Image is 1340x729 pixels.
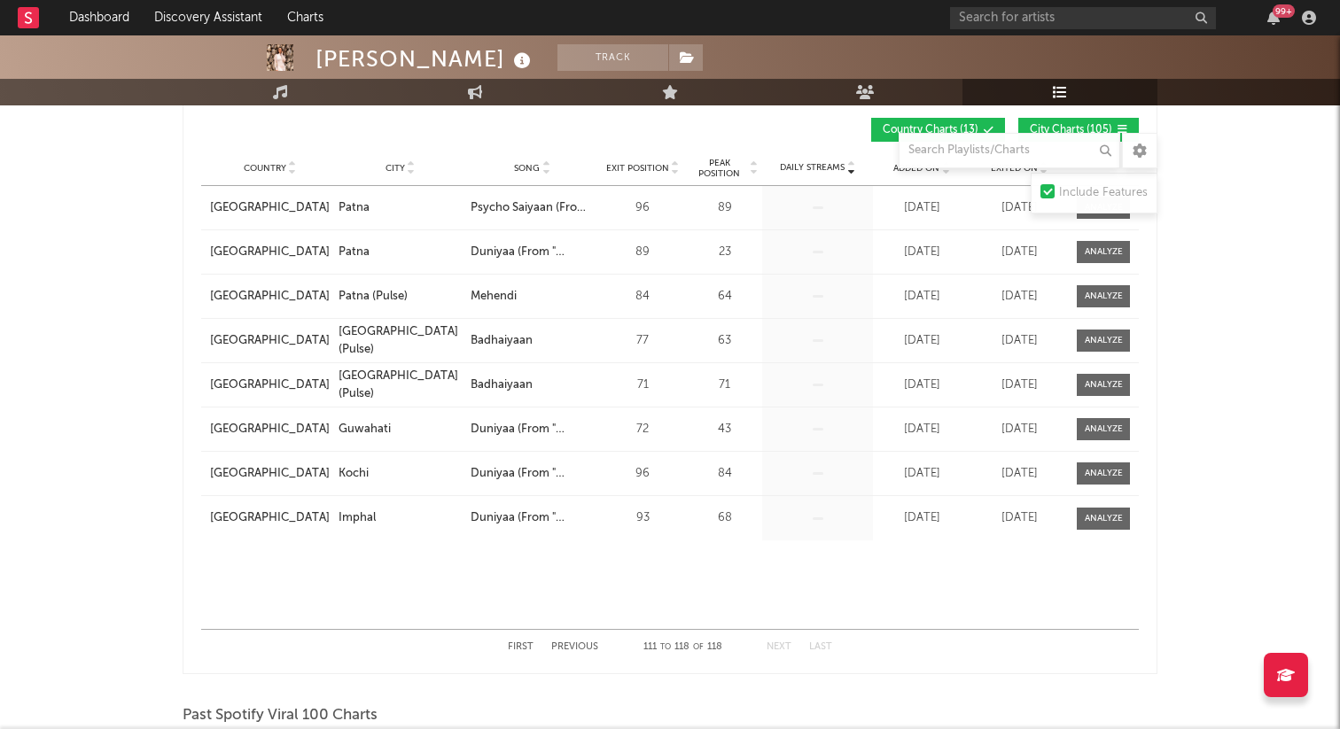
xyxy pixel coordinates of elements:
[877,332,966,350] div: [DATE]
[975,376,1063,394] div: [DATE]
[975,244,1063,261] div: [DATE]
[339,465,369,483] div: Kochi
[603,244,682,261] div: 89
[210,465,330,483] a: [GEOGRAPHIC_DATA]
[471,288,517,306] div: Mehendi
[339,199,462,217] a: Patna
[603,421,682,438] div: 72
[877,376,966,394] div: [DATE]
[471,332,594,350] a: Badhaiyaan
[339,244,370,261] div: Patna
[877,288,966,306] div: [DATE]
[1267,11,1280,25] button: 99+
[975,199,1063,217] div: [DATE]
[691,509,758,527] div: 68
[210,244,330,261] a: [GEOGRAPHIC_DATA]
[471,509,594,527] a: Duniyaa (From "[PERSON_NAME]")
[877,509,966,527] div: [DATE]
[975,288,1063,306] div: [DATE]
[877,244,966,261] div: [DATE]
[809,642,832,652] button: Last
[691,421,758,438] div: 43
[975,332,1063,350] div: [DATE]
[691,376,758,394] div: 71
[767,642,791,652] button: Next
[316,44,535,74] div: [PERSON_NAME]
[339,288,462,306] a: Patna (Pulse)
[210,509,330,527] div: [GEOGRAPHIC_DATA]
[603,332,682,350] div: 77
[691,158,747,179] span: Peak Position
[893,163,939,174] span: Added On
[210,199,330,217] a: [GEOGRAPHIC_DATA]
[471,199,594,217] a: Psycho Saiyaan (From "Saaho")
[975,509,1063,527] div: [DATE]
[514,163,540,174] span: Song
[471,288,594,306] a: Mehendi
[244,163,286,174] span: Country
[691,199,758,217] div: 89
[603,509,682,527] div: 93
[339,323,462,358] div: [GEOGRAPHIC_DATA] (Pulse)
[386,163,405,174] span: City
[603,199,682,217] div: 96
[557,44,668,71] button: Track
[339,199,370,217] div: Patna
[339,244,462,261] a: Patna
[210,376,330,394] a: [GEOGRAPHIC_DATA]
[339,368,462,402] a: [GEOGRAPHIC_DATA] (Pulse)
[1273,4,1295,18] div: 99 +
[877,199,966,217] div: [DATE]
[603,288,682,306] div: 84
[1059,182,1148,204] div: Include Features
[603,465,682,483] div: 96
[877,465,966,483] div: [DATE]
[691,332,758,350] div: 63
[339,509,376,527] div: Imphal
[871,118,1005,142] button: Country Charts(13)
[551,642,598,652] button: Previous
[950,7,1216,29] input: Search for artists
[1018,118,1139,142] button: City Charts(105)
[339,465,462,483] a: Kochi
[339,288,408,306] div: Patna (Pulse)
[691,244,758,261] div: 23
[883,125,978,136] span: Country Charts ( 13 )
[606,163,669,174] span: Exit Position
[471,465,594,483] a: Duniyaa (From "[PERSON_NAME]")
[1030,125,1112,136] span: City Charts ( 105 )
[975,421,1063,438] div: [DATE]
[691,288,758,306] div: 64
[471,332,533,350] div: Badhaiyaan
[899,133,1120,168] input: Search Playlists/Charts
[780,161,845,174] span: Daily Streams
[691,465,758,483] div: 84
[471,376,533,394] div: Badhaiyaan
[210,421,330,438] a: [GEOGRAPHIC_DATA]
[634,637,731,658] div: 111 118 118
[508,642,534,652] button: First
[210,288,330,306] div: [GEOGRAPHIC_DATA]
[660,643,671,651] span: to
[210,332,330,350] a: [GEOGRAPHIC_DATA]
[339,421,391,438] div: Guwahati
[471,244,594,261] a: Duniyaa (From "[PERSON_NAME]")
[183,705,378,726] span: Past Spotify Viral 100 Charts
[471,421,594,438] a: Duniyaa (From "[PERSON_NAME]")
[471,376,594,394] a: Badhaiyaan
[877,421,966,438] div: [DATE]
[975,465,1063,483] div: [DATE]
[339,421,462,438] a: Guwahati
